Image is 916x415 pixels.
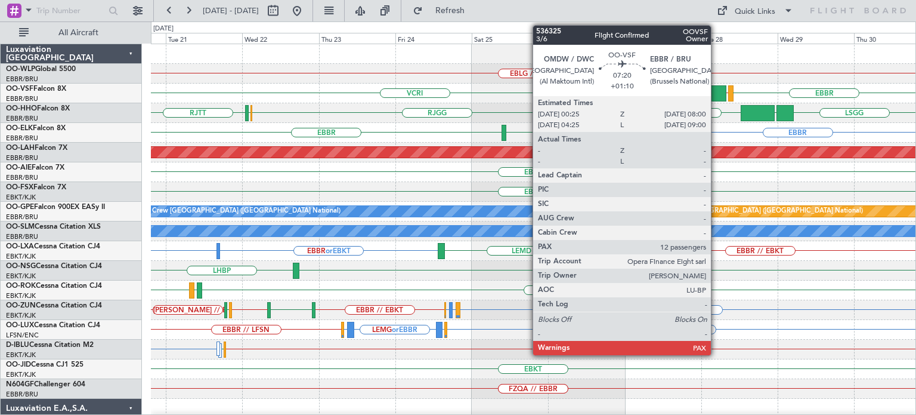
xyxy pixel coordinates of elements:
a: OO-VSFFalcon 8X [6,85,66,93]
a: EBBR/BRU [6,75,38,84]
span: OO-FSX [6,184,33,191]
a: EBBR/BRU [6,153,38,162]
button: Refresh [407,1,479,20]
a: EBBR/BRU [6,134,38,143]
span: D-IBLU [6,342,29,349]
div: Wed 29 [778,33,854,44]
a: EBKT/KJK [6,351,36,359]
a: OO-LUXCessna Citation CJ4 [6,322,100,329]
div: Planned Maint [GEOGRAPHIC_DATA] ([GEOGRAPHIC_DATA] National) [647,202,863,220]
span: OO-VSF [6,85,33,93]
span: OO-LUX [6,322,34,329]
span: OO-LXA [6,243,34,250]
span: OO-NSG [6,263,36,270]
div: [DATE] [153,24,174,34]
div: No Crew [GEOGRAPHIC_DATA] ([GEOGRAPHIC_DATA] National) [141,202,341,220]
a: EBBR/BRU [6,232,38,241]
input: Trip Number [36,2,105,20]
span: OO-WLP [6,66,35,73]
span: OO-ELK [6,125,33,132]
a: OO-NSGCessna Citation CJ4 [6,263,102,270]
a: EBBR/BRU [6,173,38,182]
a: EBKT/KJK [6,272,36,281]
a: EBBR/BRU [6,114,38,123]
a: OO-ELKFalcon 8X [6,125,66,132]
a: EBKT/KJK [6,291,36,300]
button: All Aircraft [13,23,129,42]
span: N604GF [6,381,34,388]
a: LFSN/ENC [6,331,39,340]
a: OO-ROKCessna Citation CJ4 [6,282,102,290]
div: Quick Links [735,6,775,18]
span: All Aircraft [31,29,126,37]
a: EBKT/KJK [6,370,36,379]
a: OO-JIDCessna CJ1 525 [6,361,83,368]
a: OO-GPEFalcon 900EX EASy II [6,204,105,211]
span: OO-LAH [6,145,35,152]
span: OO-ROK [6,282,36,290]
a: OO-AIEFalcon 7X [6,164,64,171]
a: N604GFChallenger 604 [6,381,85,388]
span: OO-SLM [6,223,35,230]
span: Refresh [425,7,475,15]
div: Fri 24 [395,33,472,44]
a: OO-LAHFalcon 7X [6,145,67,152]
button: Quick Links [711,1,799,20]
div: Tue 21 [166,33,242,44]
span: OO-HHO [6,105,37,112]
span: OO-AIE [6,164,32,171]
span: OO-JID [6,361,31,368]
div: Sat 25 [472,33,548,44]
span: OO-ZUN [6,302,36,309]
a: OO-ZUNCessna Citation CJ4 [6,302,102,309]
span: [DATE] - [DATE] [203,5,259,16]
a: EBKT/KJK [6,193,36,202]
a: OO-WLPGlobal 5500 [6,66,76,73]
a: EBBR/BRU [6,94,38,103]
div: Tue 28 [701,33,778,44]
div: Thu 23 [319,33,395,44]
div: Wed 22 [242,33,318,44]
a: OO-HHOFalcon 8X [6,105,70,112]
a: EBBR/BRU [6,213,38,222]
div: Sun 26 [548,33,624,44]
span: OO-GPE [6,204,34,211]
a: EBKT/KJK [6,252,36,261]
a: OO-FSXFalcon 7X [6,184,66,191]
a: D-IBLUCessna Citation M2 [6,342,94,349]
a: EBBR/BRU [6,390,38,399]
a: OO-LXACessna Citation CJ4 [6,243,100,250]
div: Mon 27 [625,33,701,44]
a: OO-SLMCessna Citation XLS [6,223,101,230]
a: EBKT/KJK [6,311,36,320]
